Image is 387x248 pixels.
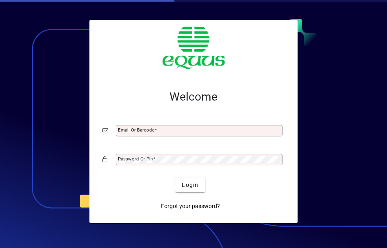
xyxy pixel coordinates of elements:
[158,199,223,213] a: Forgot your password?
[118,127,154,133] mat-label: Email or Barcode
[161,202,220,211] span: Forgot your password?
[175,178,205,192] button: Login
[182,181,198,189] span: Login
[118,156,153,162] mat-label: Password or Pin
[102,90,285,104] h2: Welcome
